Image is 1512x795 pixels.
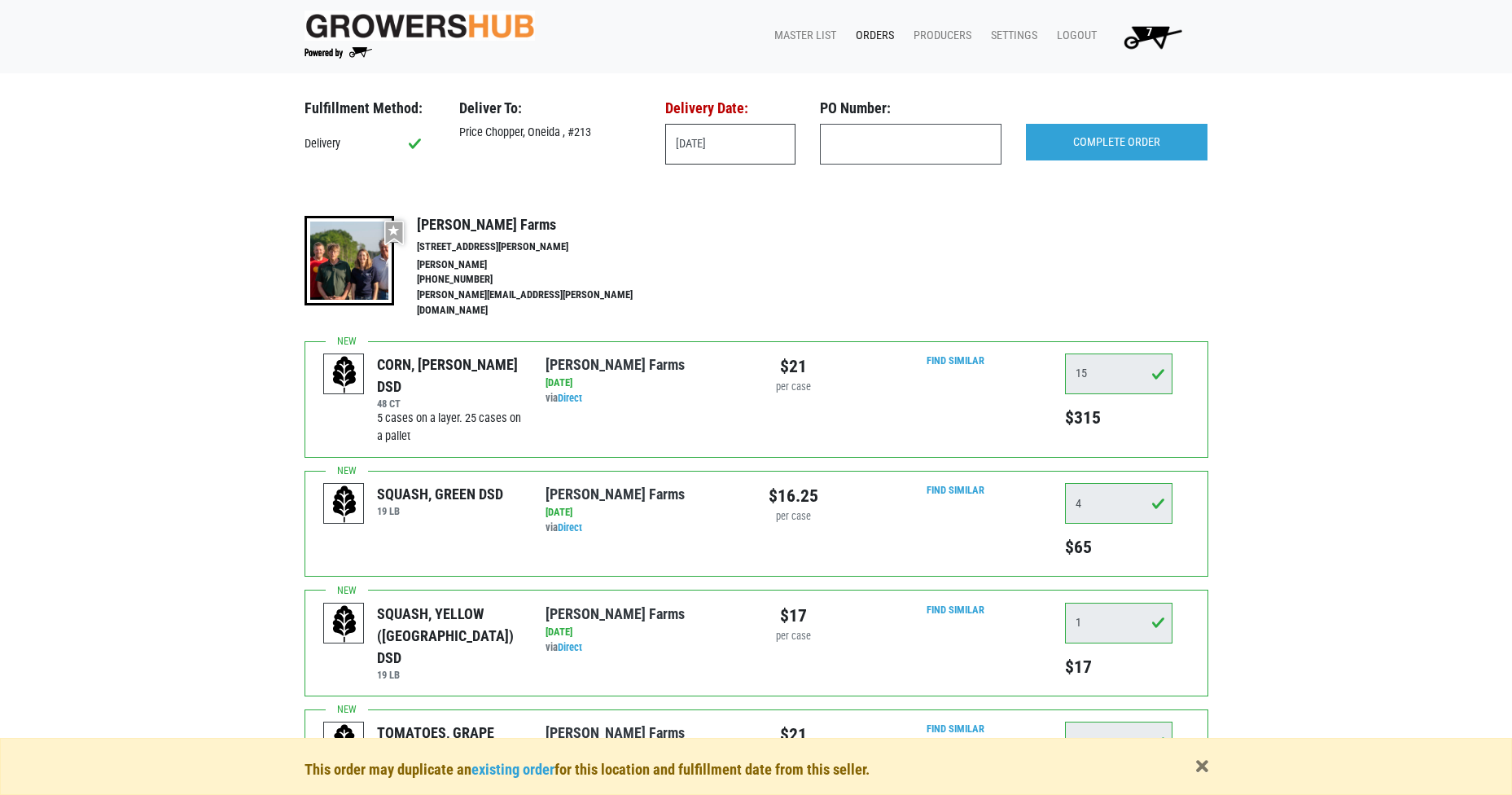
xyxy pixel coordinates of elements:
a: 7 [1103,20,1195,53]
li: [PHONE_NUMBER] [417,272,668,288]
h3: PO Number: [820,99,1001,117]
h4: [PERSON_NAME] Farms [417,216,668,234]
a: Direct [558,521,582,534]
a: Find Similar [927,723,984,735]
div: SQUASH, YELLOW ([GEOGRAPHIC_DATA]) DSD [377,603,521,669]
li: [PERSON_NAME][EMAIL_ADDRESS][PERSON_NAME][DOMAIN_NAME] [417,288,668,318]
div: $17 [769,603,818,629]
a: existing order [471,761,554,778]
a: Master List [761,20,843,51]
li: [STREET_ADDRESS][PERSON_NAME] [417,239,668,255]
a: [PERSON_NAME] Farms [546,485,685,503]
div: SQUASH, GREEN DSD [377,483,503,505]
div: CORN, [PERSON_NAME] DSD [377,354,521,397]
div: per case [769,380,818,395]
input: Qty [1065,483,1172,524]
img: original-fc7597fdc6adbb9d0e2ae620e786d1a2.jpg [305,11,536,41]
img: Cart [1116,20,1189,53]
div: via [546,391,743,406]
a: Find Similar [927,484,984,496]
div: $21 [769,354,818,380]
a: Producers [901,20,978,51]
a: Find Similar [927,604,984,616]
img: placeholder-variety-43d6402dacf2d531de610a020419775a.svg [324,604,365,644]
img: placeholder-variety-43d6402dacf2d531de610a020419775a.svg [324,723,365,763]
img: placeholder-variety-43d6402dacf2d531de610a020419775a.svg [324,484,365,525]
h5: $315 [1065,407,1172,428]
div: per case [769,509,818,525]
a: [PERSON_NAME] Farms [546,724,685,741]
div: [DATE] [546,625,743,640]
input: Select Date [665,124,795,165]
a: Direct [558,641,582,653]
a: Orders [843,20,901,51]
img: thumbnail-8a08f3346781c529aa742b86dead986c.jpg [305,216,394,305]
h3: Deliver To: [459,99,641,117]
a: Direct [558,392,582,404]
li: [PERSON_NAME] [417,257,668,273]
div: This order may duplicate an for this location and fulfillment date from this seller. [305,758,1208,781]
div: per case [769,629,818,644]
h3: Fulfillment Method: [305,99,435,117]
div: via [546,640,743,656]
h5: $17 [1065,657,1172,678]
img: placeholder-variety-43d6402dacf2d531de610a020419775a.svg [324,354,365,395]
h6: 19 LB [377,669,521,681]
a: [PERSON_NAME] Farms [546,605,685,622]
div: $16.25 [769,483,818,509]
div: [DATE] [546,376,743,391]
div: $21 [769,722,818,748]
div: TOMATOES, GRAPE [377,722,494,744]
h6: 48 CT [377,397,521,410]
span: 7 [1146,25,1152,39]
input: Qty [1065,603,1172,643]
a: Settings [978,20,1044,51]
div: Price Chopper, Oneida , #213 [447,124,653,142]
h6: 19 LB [377,505,503,517]
div: [DATE] [546,505,743,520]
a: Logout [1044,20,1103,51]
span: 5 cases on a layer. 25 cases on a pallet [377,411,521,443]
img: Powered by Big Wheelbarrow [305,47,372,59]
h5: $65 [1065,537,1172,558]
a: Find Similar [927,354,984,367]
div: via [546,520,743,536]
input: Qty [1065,722,1172,762]
a: [PERSON_NAME] Farms [546,356,685,373]
input: COMPLETE ORDER [1026,124,1207,161]
input: Qty [1065,354,1172,394]
h3: Delivery Date: [665,99,795,117]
